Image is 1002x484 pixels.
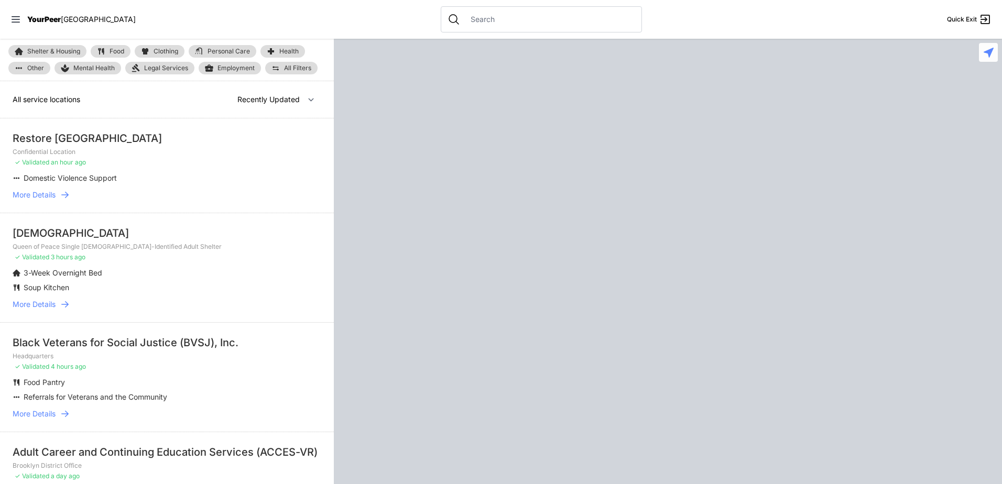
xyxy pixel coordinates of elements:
[27,65,44,71] span: Other
[13,445,321,459] div: Adult Career and Continuing Education Services (ACCES-VR)
[13,352,321,360] p: Headquarters
[13,190,56,200] span: More Details
[13,226,321,240] div: [DEMOGRAPHIC_DATA]
[260,45,305,58] a: Health
[51,472,80,480] span: a day ago
[284,65,311,71] span: All Filters
[51,362,86,370] span: 4 hours ago
[947,13,992,26] a: Quick Exit
[55,62,121,74] a: Mental Health
[217,64,255,72] span: Employment
[15,472,49,480] span: ✓ Validated
[15,253,49,261] span: ✓ Validated
[51,253,85,261] span: 3 hours ago
[24,283,69,292] span: Soup Kitchen
[189,45,256,58] a: Personal Care
[13,299,321,310] a: More Details
[265,62,318,74] a: All Filters
[144,64,188,72] span: Legal Services
[13,461,321,470] p: Brooklyn District Office
[279,48,299,54] span: Health
[8,62,50,74] a: Other
[125,62,194,74] a: Legal Services
[91,45,130,58] a: Food
[27,48,80,54] span: Shelter & Housing
[27,15,61,24] span: YourPeer
[24,378,65,387] span: Food Pantry
[13,95,80,104] span: All service locations
[13,409,56,419] span: More Details
[13,131,321,146] div: Restore [GEOGRAPHIC_DATA]
[61,15,136,24] span: [GEOGRAPHIC_DATA]
[199,62,261,74] a: Employment
[208,48,250,54] span: Personal Care
[27,16,136,23] a: YourPeer[GEOGRAPHIC_DATA]
[51,158,86,166] span: an hour ago
[15,158,49,166] span: ✓ Validated
[73,64,115,72] span: Mental Health
[154,48,178,54] span: Clothing
[13,148,321,156] p: Confidential Location
[24,392,167,401] span: Referrals for Veterans and the Community
[110,48,124,54] span: Food
[13,409,321,419] a: More Details
[13,299,56,310] span: More Details
[8,45,86,58] a: Shelter & Housing
[135,45,184,58] a: Clothing
[15,362,49,370] span: ✓ Validated
[13,190,321,200] a: More Details
[24,268,102,277] span: 3-Week Overnight Bed
[13,243,321,251] p: Queen of Peace Single [DEMOGRAPHIC_DATA]-Identified Adult Shelter
[464,14,635,25] input: Search
[947,15,977,24] span: Quick Exit
[24,173,117,182] span: Domestic Violence Support
[13,335,321,350] div: Black Veterans for Social Justice (BVSJ), Inc.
